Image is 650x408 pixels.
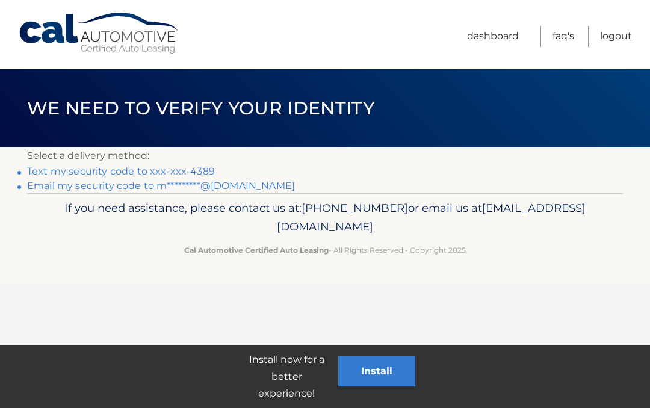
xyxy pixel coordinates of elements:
[552,26,574,47] a: FAQ's
[27,165,215,177] a: Text my security code to xxx-xxx-4389
[338,356,415,386] button: Install
[27,180,295,191] a: Email my security code to m*********@[DOMAIN_NAME]
[27,147,623,164] p: Select a delivery method:
[18,12,181,55] a: Cal Automotive
[600,26,632,47] a: Logout
[45,199,605,237] p: If you need assistance, please contact us at: or email us at
[235,351,338,402] p: Install now for a better experience!
[302,201,408,215] span: [PHONE_NUMBER]
[184,246,329,255] strong: Cal Automotive Certified Auto Leasing
[45,244,605,256] p: - All Rights Reserved - Copyright 2025
[27,97,374,119] span: We need to verify your identity
[467,26,519,47] a: Dashboard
